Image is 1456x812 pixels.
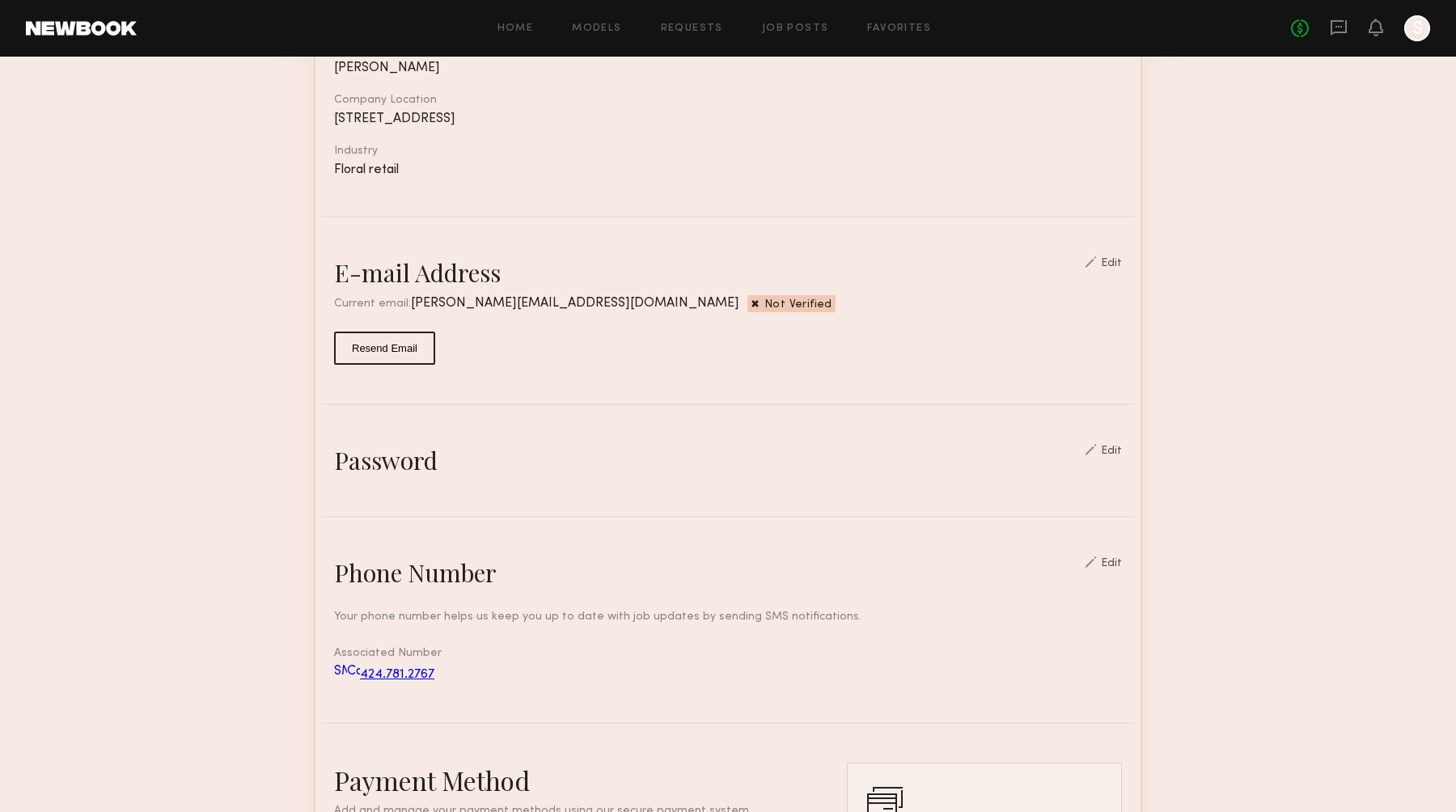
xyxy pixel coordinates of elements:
[334,146,1122,157] div: Industry
[497,23,534,34] a: Home
[334,645,1122,683] div: Associated Number
[1101,446,1122,457] div: Edit
[347,668,434,681] a: 424.781.2767
[334,163,1122,177] div: Floral retail
[334,556,497,589] div: Phone Number
[334,112,1122,126] div: [STREET_ADDRESS]
[762,23,829,34] a: Job Posts
[334,665,347,678] img: SMS: 424.781.2767
[334,763,798,797] h2: Payment Method
[334,295,739,312] div: Current email:
[334,444,438,476] div: Password
[347,665,360,678] img: Call: 424.781.2767
[360,668,434,681] span: 424.781.2767
[334,61,1122,75] div: [PERSON_NAME]
[572,23,621,34] a: Models
[411,297,739,310] span: [PERSON_NAME][EMAIL_ADDRESS][DOMAIN_NAME]
[334,332,435,365] button: Resend Email
[661,23,723,34] a: Requests
[764,299,832,312] span: Not Verified
[334,256,501,289] div: E-mail Address
[1101,258,1122,269] div: Edit
[1101,558,1122,569] div: Edit
[1404,15,1430,41] a: S
[867,23,931,34] a: Favorites
[334,95,1122,106] div: Company Location
[334,608,1122,625] div: Your phone number helps us keep you up to date with job updates by sending SMS notifications.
